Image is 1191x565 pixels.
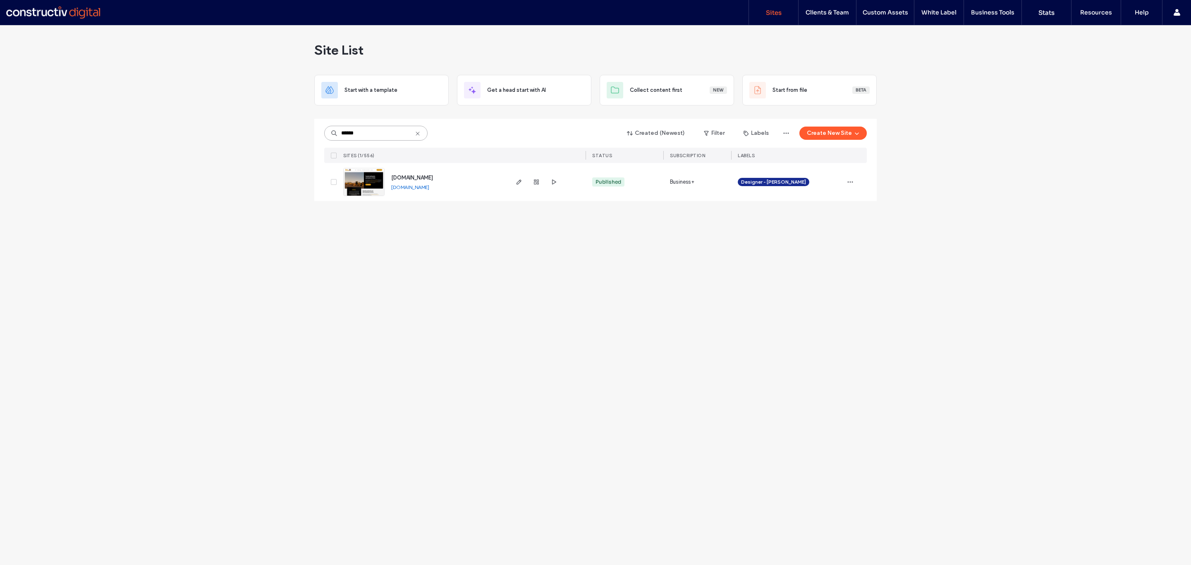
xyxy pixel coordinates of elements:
label: Clients & Team [806,9,849,16]
span: Start from file [772,86,807,94]
span: Business+ [670,178,694,186]
div: Start from fileBeta [742,75,877,105]
span: Start with a template [344,86,397,94]
button: Filter [696,127,733,140]
button: Labels [736,127,776,140]
label: Stats [1038,9,1055,17]
span: Site List [314,42,364,58]
span: LABELS [738,153,755,158]
span: SITES (1/556) [343,153,375,158]
span: SUBSCRIPTION [670,153,705,158]
button: Create New Site [799,127,867,140]
a: [DOMAIN_NAME] [391,184,429,190]
span: [DOMAIN_NAME] [391,175,433,181]
span: Designer - [PERSON_NAME] [741,178,806,186]
div: Collect content firstNew [600,75,734,105]
div: New [710,86,727,94]
span: Get a head start with AI [487,86,546,94]
div: Beta [852,86,870,94]
label: Help [1135,9,1149,16]
span: Help [19,6,36,13]
span: Collect content first [630,86,682,94]
div: Get a head start with AI [457,75,591,105]
label: Sites [766,9,782,17]
div: Published [595,178,621,186]
label: Resources [1080,9,1112,16]
label: Business Tools [971,9,1014,16]
button: Created (Newest) [620,127,692,140]
a: [DOMAIN_NAME] [391,174,433,181]
label: White Label [921,9,957,16]
span: STATUS [592,153,612,158]
div: Start with a template [314,75,449,105]
label: Custom Assets [863,9,908,16]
